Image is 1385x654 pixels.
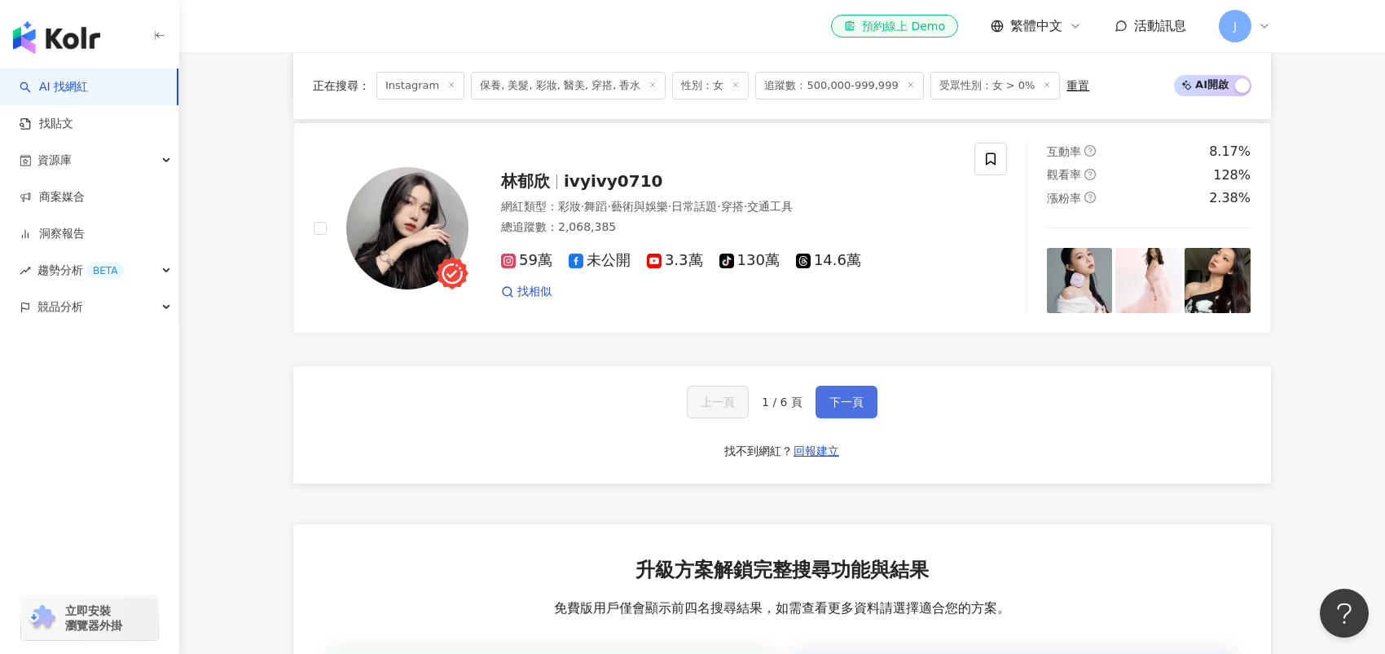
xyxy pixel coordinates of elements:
span: 藝術與娛樂 [611,200,668,213]
span: · [668,200,671,213]
span: question-circle [1084,169,1096,180]
a: 找相似 [501,284,552,300]
span: 觀看率 [1047,168,1081,181]
button: 上一頁 [687,386,749,418]
iframe: Help Scout Beacon - Open [1320,589,1369,638]
span: question-circle [1084,192,1096,203]
span: 正在搜尋 ： [313,79,370,92]
a: 預約線上 Demo [831,15,958,38]
span: 林郁欣 [501,171,550,191]
div: BETA [86,263,124,279]
span: 趨勢分析 [37,252,124,289]
span: 找相似 [517,284,552,300]
a: 商案媒合 [20,189,85,205]
span: · [607,200,610,213]
span: 回報建立 [794,444,839,457]
img: post-image [1115,248,1181,314]
span: 舞蹈 [584,200,607,213]
span: · [717,200,720,213]
img: chrome extension [26,605,58,631]
div: 2.38% [1209,189,1251,207]
div: 找不到網紅？ [724,444,793,460]
span: 互動率 [1047,145,1081,158]
button: 回報建立 [793,438,840,464]
button: 下一頁 [816,386,877,418]
img: KOL Avatar [346,167,468,289]
a: KOL Avatar林郁欣ivyivy0710網紅類型：彩妝·舞蹈·藝術與娛樂·日常話題·穿搭·交通工具總追蹤數：2,068,38559萬未公開3.3萬130萬14.6萬找相似互動率questi... [293,122,1271,334]
span: 下一頁 [829,395,864,409]
span: J [1233,17,1237,35]
a: chrome extension立即安裝 瀏覽器外掛 [21,596,158,640]
span: 升級方案解鎖完整搜尋功能與結果 [635,557,929,585]
div: 總追蹤數 ： 2,068,385 [501,219,955,236]
span: 1 / 6 頁 [762,395,802,409]
span: 保養, 美髮, 彩妝, 醫美, 穿搭, 香水 [471,72,666,99]
span: 130萬 [719,252,780,269]
span: 資源庫 [37,142,72,179]
span: rise [20,265,31,276]
span: 日常話題 [671,200,717,213]
span: 追蹤數：500,000-999,999 [755,72,923,99]
span: 繁體中文 [1010,17,1062,35]
div: 重置 [1066,79,1089,92]
span: 立即安裝 瀏覽器外掛 [65,603,122,633]
span: 性別：女 [672,72,749,99]
span: 漲粉率 [1047,192,1081,205]
a: 找貼文 [20,116,73,132]
span: 未公開 [569,252,631,269]
span: question-circle [1084,145,1096,157]
div: 網紅類型 ： [501,199,955,215]
img: post-image [1047,248,1113,314]
span: · [581,200,584,213]
a: searchAI 找網紅 [20,79,88,95]
span: 受眾性別：女 > 0% [930,72,1061,99]
div: 預約線上 Demo [844,18,945,34]
span: 競品分析 [37,289,83,325]
a: 洞察報告 [20,226,85,242]
span: 穿搭 [721,200,744,213]
span: 彩妝 [558,200,581,213]
span: 活動訊息 [1134,18,1186,33]
img: post-image [1185,248,1251,314]
span: 3.3萬 [647,252,703,269]
span: 14.6萬 [796,252,861,269]
div: 128% [1213,166,1251,184]
span: · [744,200,747,213]
div: 8.17% [1209,143,1251,161]
img: logo [13,21,100,54]
span: Instagram [376,72,464,99]
span: 59萬 [501,252,552,269]
span: 免費版用戶僅會顯示前四名搜尋結果，如需查看更多資料請選擇適合您的方案。 [554,599,1010,617]
span: ivyivy0710 [564,171,663,191]
span: 交通工具 [747,200,793,213]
